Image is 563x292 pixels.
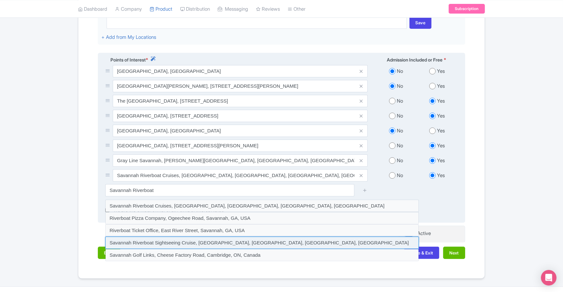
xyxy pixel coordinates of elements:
[387,56,442,63] span: Admission Included or Free
[437,83,445,90] label: Yes
[101,34,156,40] a: + Add from My Locations
[397,142,403,150] label: No
[397,127,403,135] label: No
[397,83,403,90] label: No
[449,4,485,14] a: Subscription
[397,68,403,75] label: No
[404,247,439,259] button: Save & Exit
[437,127,445,135] label: Yes
[397,112,403,120] label: No
[437,68,445,75] label: Yes
[397,157,403,164] label: No
[98,247,120,259] button: Back
[397,97,403,105] label: No
[437,142,445,150] label: Yes
[397,172,403,179] label: No
[443,247,465,259] button: Next
[409,17,432,29] div: Save
[437,97,445,105] label: Yes
[541,270,557,286] div: Open Intercom Messenger
[437,172,445,179] label: Yes
[417,230,431,237] div: Active
[437,112,445,120] label: Yes
[110,56,146,63] span: Points of Interest
[437,157,445,164] label: Yes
